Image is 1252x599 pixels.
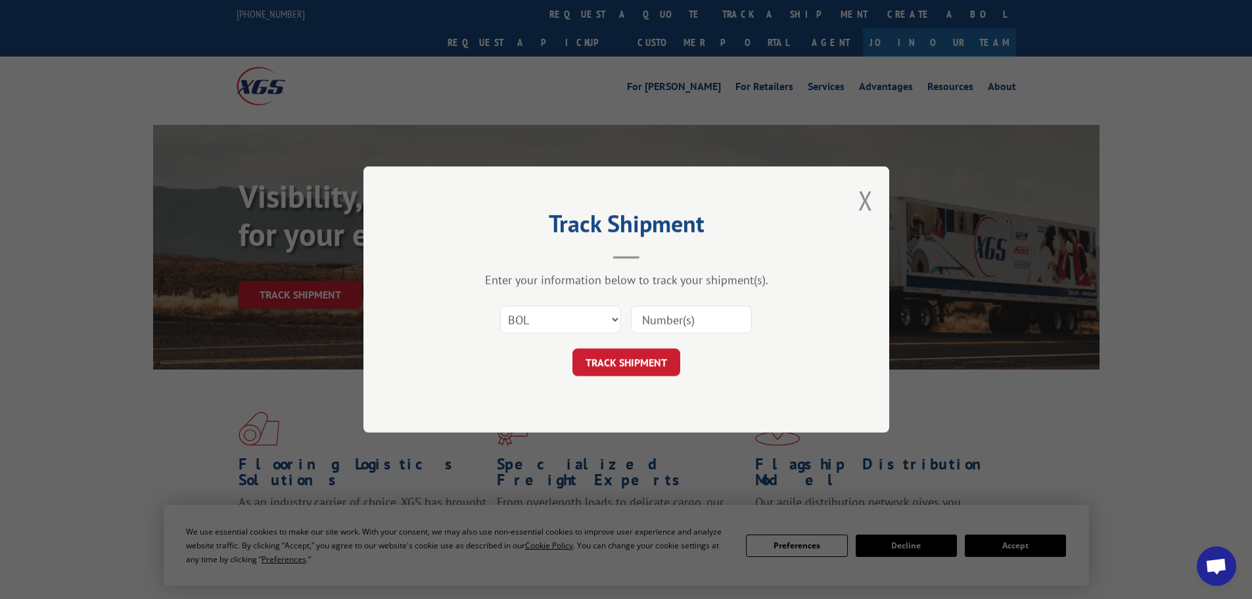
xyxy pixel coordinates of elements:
button: TRACK SHIPMENT [572,348,680,376]
div: Open chat [1197,546,1236,586]
h2: Track Shipment [429,214,823,239]
button: Close modal [858,183,873,218]
div: Enter your information below to track your shipment(s). [429,272,823,287]
input: Number(s) [631,306,752,333]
